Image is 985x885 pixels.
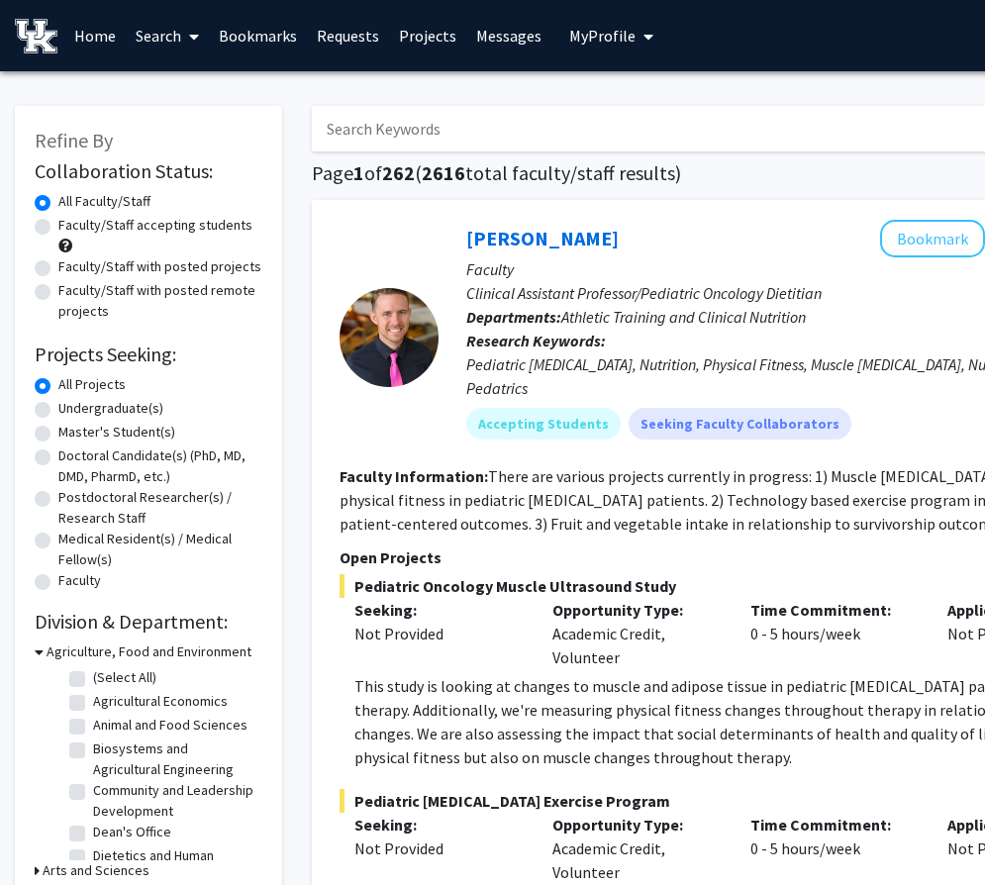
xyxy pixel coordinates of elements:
span: 262 [382,160,415,185]
div: Academic Credit, Volunteer [538,813,736,884]
span: Athletic Training and Clinical Nutrition [561,307,806,327]
iframe: Chat [15,796,84,870]
a: [PERSON_NAME] [466,226,619,250]
a: Bookmarks [209,1,307,70]
a: Home [64,1,126,70]
a: Search [126,1,209,70]
label: Faculty/Staff with posted remote projects [58,280,262,322]
p: Seeking: [354,813,523,836]
label: (Select All) [93,667,156,688]
h2: Projects Seeking: [35,343,262,366]
a: Messages [466,1,551,70]
span: Refine By [35,128,113,152]
p: Time Commitment: [750,813,919,836]
div: 0 - 5 hours/week [736,598,934,669]
mat-chip: Seeking Faculty Collaborators [629,408,851,440]
h2: Collaboration Status: [35,159,262,183]
label: Agricultural Economics [93,691,228,712]
span: 2616 [422,160,465,185]
p: Seeking: [354,598,523,622]
label: Postdoctoral Researcher(s) / Research Staff [58,487,262,529]
label: Faculty [58,570,101,591]
mat-chip: Accepting Students [466,408,621,440]
label: All Faculty/Staff [58,191,150,212]
p: Opportunity Type: [552,598,721,622]
button: Add Corey Hawes to Bookmarks [880,220,985,257]
b: Research Keywords: [466,331,606,350]
a: Requests [307,1,389,70]
h2: Division & Department: [35,610,262,634]
span: 1 [353,160,364,185]
div: Not Provided [354,836,523,860]
img: University of Kentucky Logo [15,19,57,53]
h3: Arts and Sciences [43,860,149,881]
b: Departments: [466,307,561,327]
label: Community and Leadership Development [93,780,257,822]
h3: Agriculture, Food and Environment [47,641,251,662]
p: Opportunity Type: [552,813,721,836]
a: Projects [389,1,466,70]
label: Animal and Food Sciences [93,715,247,736]
label: Master's Student(s) [58,422,175,442]
label: Medical Resident(s) / Medical Fellow(s) [58,529,262,570]
label: All Projects [58,374,126,395]
b: Faculty Information: [340,466,488,486]
label: Biosystems and Agricultural Engineering [93,738,257,780]
label: Faculty/Staff accepting students [58,215,252,236]
label: Faculty/Staff with posted projects [58,256,261,277]
p: Time Commitment: [750,598,919,622]
div: Academic Credit, Volunteer [538,598,736,669]
label: Doctoral Candidate(s) (PhD, MD, DMD, PharmD, etc.) [58,445,262,487]
div: 0 - 5 hours/week [736,813,934,884]
div: Not Provided [354,622,523,645]
span: My Profile [569,26,636,46]
label: Undergraduate(s) [58,398,163,419]
label: Dean's Office [93,822,171,842]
